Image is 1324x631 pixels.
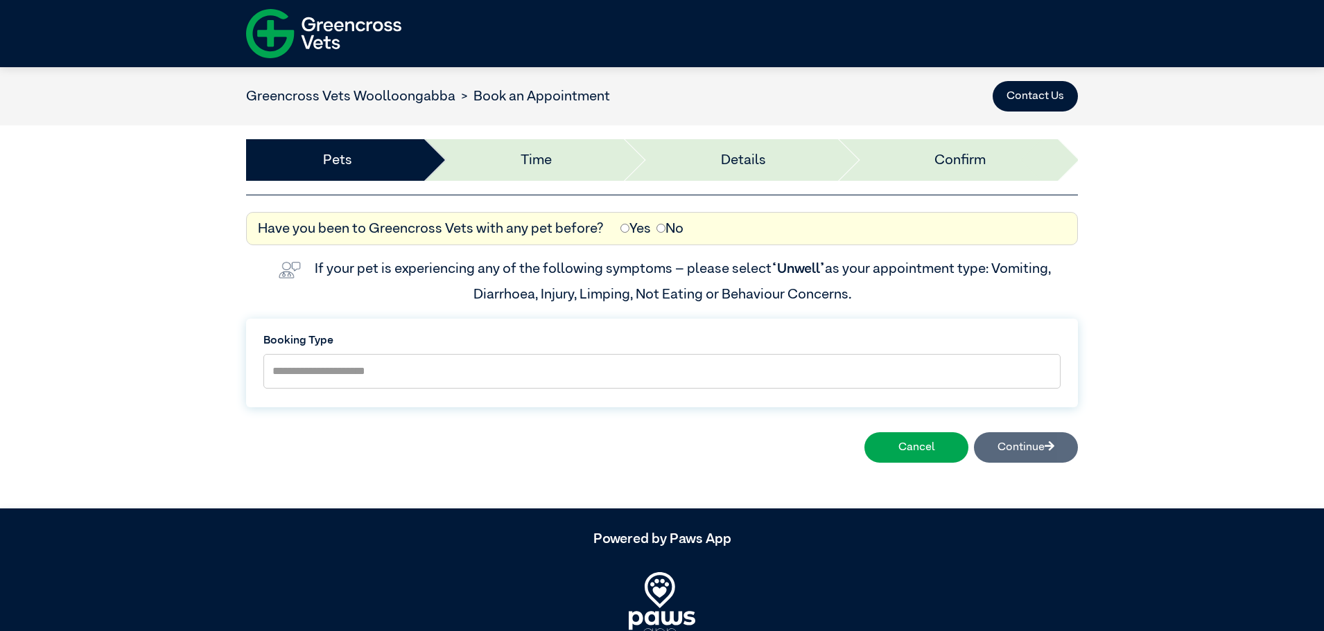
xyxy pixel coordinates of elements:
[772,262,825,276] span: “Unwell”
[656,218,683,239] label: No
[620,224,629,233] input: Yes
[246,531,1078,547] h5: Powered by Paws App
[455,86,610,107] li: Book an Appointment
[273,256,306,284] img: vet
[246,3,401,64] img: f-logo
[263,332,1061,349] label: Booking Type
[656,224,665,233] input: No
[258,218,604,239] label: Have you been to Greencross Vets with any pet before?
[315,262,1054,301] label: If your pet is experiencing any of the following symptoms – please select as your appointment typ...
[864,432,968,463] button: Cancel
[323,150,352,170] a: Pets
[246,89,455,103] a: Greencross Vets Woolloongabba
[993,81,1078,112] button: Contact Us
[246,86,610,107] nav: breadcrumb
[620,218,651,239] label: Yes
